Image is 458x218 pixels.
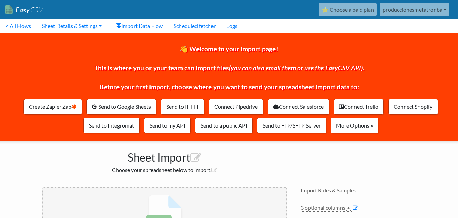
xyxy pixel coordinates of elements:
[345,204,352,211] span: [+]
[380,3,449,16] a: produccionesmetatronba
[195,118,253,133] a: Send to a public API
[209,99,263,115] a: Connect Pipedrive
[36,19,107,33] a: Sheet Details & Settings
[388,99,438,115] a: Connect Shopify
[319,3,377,16] a: ⭐ Choose a paid plan
[5,3,43,17] a: EasyCSV
[257,118,326,133] a: Send to FTP/SFTP Server
[30,5,43,14] span: CSV
[229,64,363,72] i: (you can also email them or use the EasyCSV API)
[334,99,384,115] a: Connect Trello
[221,19,243,33] a: Logs
[42,167,287,173] h2: Choose your spreadsheet below to import.
[161,99,204,115] a: Send to IFTTT
[23,99,82,115] a: Create Zapier Zap
[301,204,352,212] a: 3 optional columns[+]
[301,187,416,194] h4: Import Rules & Samples
[42,148,287,164] h1: Sheet Import
[168,19,221,33] a: Scheduled fetcher
[331,118,378,133] a: More Options »
[86,99,156,115] a: Send to Google Sheets
[268,99,329,115] a: Connect Salesforce
[144,118,191,133] a: Send to my API
[94,45,364,91] span: 👋 Welcome to your import page! This is where you or your team can import files . Before your firs...
[83,118,140,133] a: Send to Integromat
[111,19,168,33] a: Import Data Flow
